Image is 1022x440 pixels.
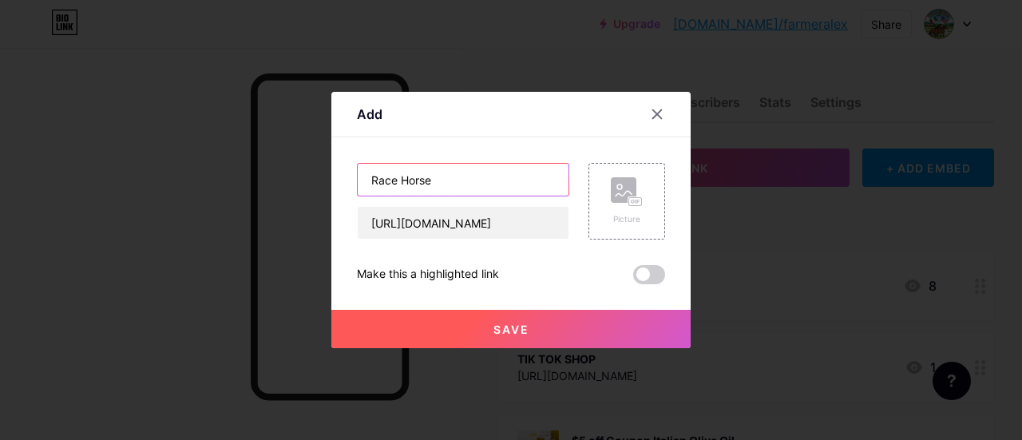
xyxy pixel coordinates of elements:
[611,213,643,225] div: Picture
[493,323,529,336] span: Save
[357,265,499,284] div: Make this a highlighted link
[357,105,382,124] div: Add
[358,207,568,239] input: URL
[331,310,691,348] button: Save
[358,164,568,196] input: Title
